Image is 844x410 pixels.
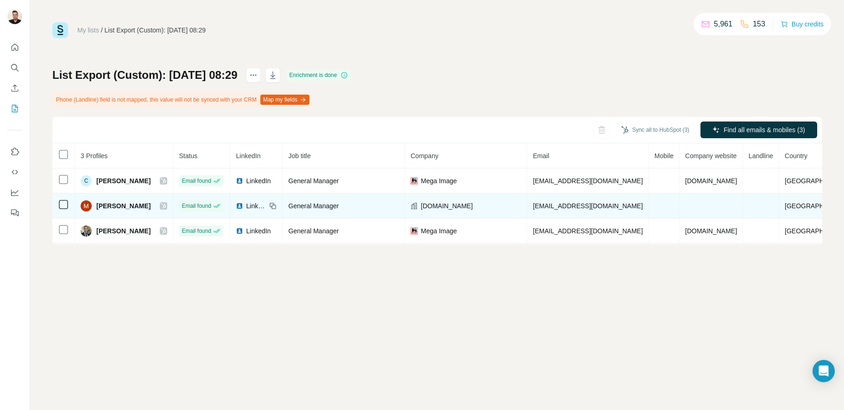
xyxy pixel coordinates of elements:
[288,152,310,160] span: Job title
[533,227,642,235] span: [EMAIL_ADDRESS][DOMAIN_NAME]
[96,176,151,186] span: [PERSON_NAME]
[101,26,103,35] li: /
[533,177,642,185] span: [EMAIL_ADDRESS][DOMAIN_NAME]
[785,152,807,160] span: Country
[533,152,549,160] span: Email
[287,70,351,81] div: Enrichment is done
[749,152,773,160] span: Landline
[714,19,732,30] p: 5,961
[52,92,311,108] div: Phone (Landline) field is not mapped, this value will not be synced with your CRM
[685,152,737,160] span: Company website
[77,26,99,34] a: My lists
[236,227,243,235] img: LinkedIn logo
[533,202,642,210] span: [EMAIL_ADDRESS][DOMAIN_NAME]
[685,177,737,185] span: [DOMAIN_NAME]
[7,80,22,96] button: Enrich CSV
[700,122,817,138] button: Find all emails & mobiles (3)
[179,152,197,160] span: Status
[655,152,674,160] span: Mobile
[813,360,835,382] div: Open Intercom Messenger
[7,100,22,117] button: My lists
[781,18,824,31] button: Buy credits
[81,175,92,186] div: C
[96,201,151,211] span: [PERSON_NAME]
[753,19,765,30] p: 153
[288,227,339,235] span: General Manager
[246,68,261,83] button: actions
[182,177,211,185] span: Email found
[7,164,22,180] button: Use Surfe API
[410,227,418,235] img: company-logo
[52,68,238,83] h1: List Export (Custom): [DATE] 08:29
[52,22,68,38] img: Surfe Logo
[685,227,737,235] span: [DOMAIN_NAME]
[7,9,22,24] img: Avatar
[7,205,22,221] button: Feedback
[81,200,92,211] img: Avatar
[246,226,271,236] span: LinkedIn
[81,225,92,237] img: Avatar
[7,39,22,56] button: Quick start
[7,143,22,160] button: Use Surfe on LinkedIn
[288,177,339,185] span: General Manager
[7,184,22,201] button: Dashboard
[260,95,309,105] button: Map my fields
[236,152,260,160] span: LinkedIn
[410,152,438,160] span: Company
[421,176,457,186] span: Mega Image
[410,177,418,185] img: company-logo
[7,59,22,76] button: Search
[96,226,151,236] span: [PERSON_NAME]
[421,201,472,211] span: [DOMAIN_NAME]
[421,226,457,236] span: Mega Image
[81,152,107,160] span: 3 Profiles
[615,123,696,137] button: Sync all to HubSpot (3)
[246,201,266,211] span: LinkedIn
[236,202,243,210] img: LinkedIn logo
[182,202,211,210] span: Email found
[246,176,271,186] span: LinkedIn
[105,26,206,35] div: List Export (Custom): [DATE] 08:29
[182,227,211,235] span: Email found
[724,125,805,135] span: Find all emails & mobiles (3)
[288,202,339,210] span: General Manager
[236,177,243,185] img: LinkedIn logo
